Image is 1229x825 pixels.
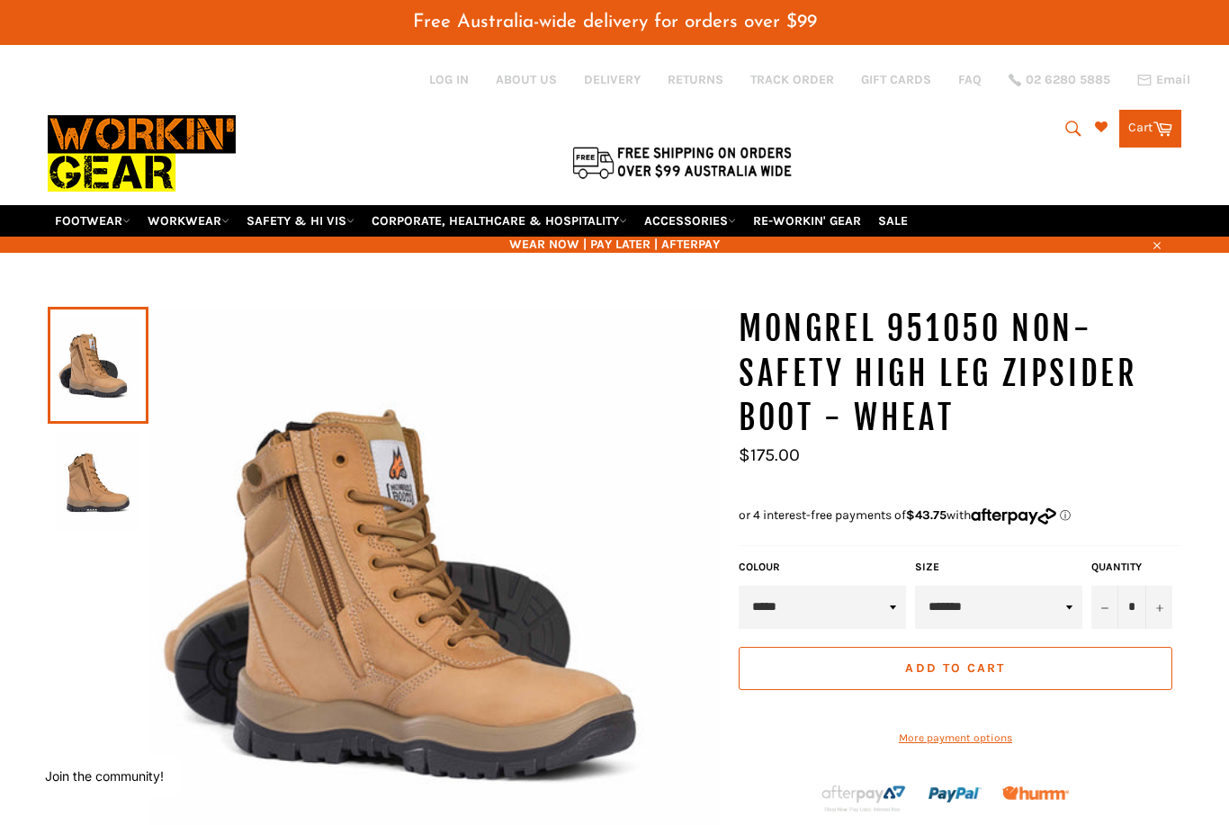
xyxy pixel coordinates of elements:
[1137,73,1190,87] a: Email
[861,71,931,88] a: GIFT CARDS
[739,444,800,465] span: $175.00
[1091,560,1172,575] label: Quantity
[1091,586,1118,629] button: Reduce item quantity by one
[1026,74,1110,86] span: 02 6280 5885
[958,71,982,88] a: FAQ
[739,647,1172,690] button: Add to Cart
[746,205,868,237] a: RE-WORKIN' GEAR
[57,433,139,532] img: MONGREL 951050 Non-Safety High Leg Zipsider Boot - Wheat - Workin' Gear
[871,205,915,237] a: SALE
[570,143,794,181] img: Flat $9.95 shipping Australia wide
[1145,586,1172,629] button: Increase item quantity by one
[928,768,982,821] img: paypal.png
[915,560,1082,575] label: Size
[140,205,237,237] a: WORKWEAR
[1002,786,1069,800] img: Humm_core_logo_RGB-01_300x60px_small_195d8312-4386-4de7-b182-0ef9b6303a37.png
[750,71,834,88] a: TRACK ORDER
[739,731,1172,746] a: More payment options
[1009,74,1110,86] a: 02 6280 5885
[905,660,1005,676] span: Add to Cart
[48,205,138,237] a: FOOTWEAR
[496,71,557,88] a: ABOUT US
[45,768,164,784] button: Join the community!
[637,205,743,237] a: ACCESSORIES
[48,236,1181,253] span: WEAR NOW | PAY LATER | AFTERPAY
[820,783,908,813] img: Afterpay-Logo-on-dark-bg_large.png
[584,71,641,88] a: DELIVERY
[1156,74,1190,86] span: Email
[429,72,469,87] a: Log in
[239,205,362,237] a: SAFETY & HI VIS
[739,560,906,575] label: COLOUR
[48,103,236,204] img: Workin Gear leaders in Workwear, Safety Boots, PPE, Uniforms. Australia's No.1 in Workwear
[1119,110,1181,148] a: Cart
[413,13,817,31] span: Free Australia-wide delivery for orders over $99
[364,205,634,237] a: CORPORATE, HEALTHCARE & HOSPITALITY
[739,307,1181,441] h1: MONGREL 951050 Non-Safety High Leg Zipsider Boot - Wheat
[668,71,723,88] a: RETURNS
